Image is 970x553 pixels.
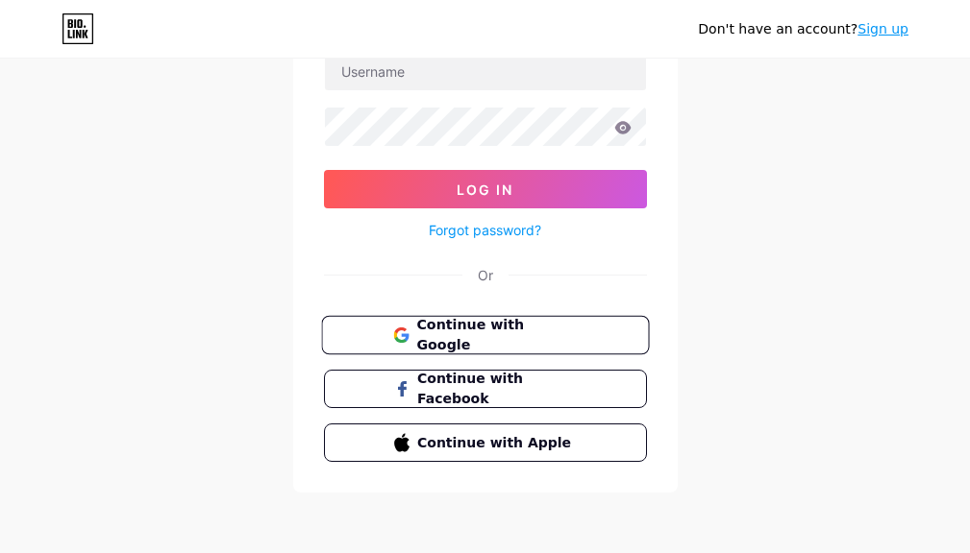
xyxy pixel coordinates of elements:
[324,370,647,408] button: Continue with Facebook
[478,265,493,285] div: Or
[417,369,576,409] span: Continue with Facebook
[698,19,908,39] div: Don't have an account?
[416,315,577,356] span: Continue with Google
[429,220,541,240] a: Forgot password?
[417,433,576,453] span: Continue with Apple
[321,316,649,355] button: Continue with Google
[324,170,647,208] button: Log In
[858,21,908,36] a: Sign up
[324,423,647,462] button: Continue with Apple
[457,181,513,198] span: Log In
[324,316,647,354] a: Continue with Google
[325,52,646,90] input: Username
